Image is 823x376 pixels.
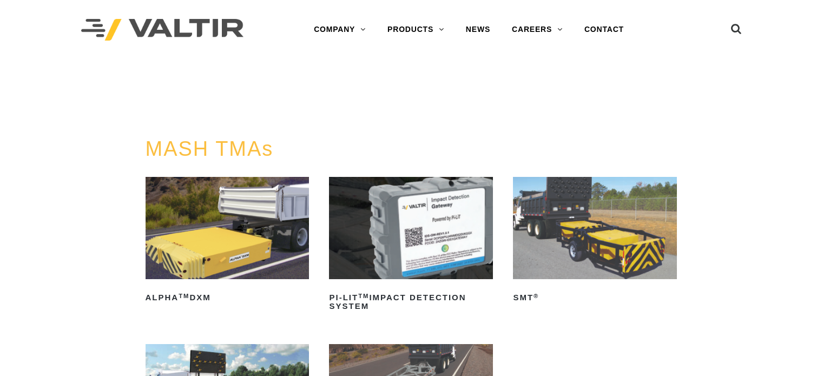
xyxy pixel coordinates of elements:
[513,289,677,306] h2: SMT
[179,293,189,299] sup: TM
[146,137,274,160] a: MASH TMAs
[534,293,539,299] sup: ®
[513,177,677,306] a: SMT®
[329,177,493,315] a: PI-LITTMImpact Detection System
[455,19,501,41] a: NEWS
[146,289,310,306] h2: ALPHA DXM
[358,293,369,299] sup: TM
[303,19,377,41] a: COMPANY
[501,19,574,41] a: CAREERS
[574,19,635,41] a: CONTACT
[377,19,455,41] a: PRODUCTS
[329,289,493,315] h2: PI-LIT Impact Detection System
[146,177,310,306] a: ALPHATMDXM
[81,19,243,41] img: Valtir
